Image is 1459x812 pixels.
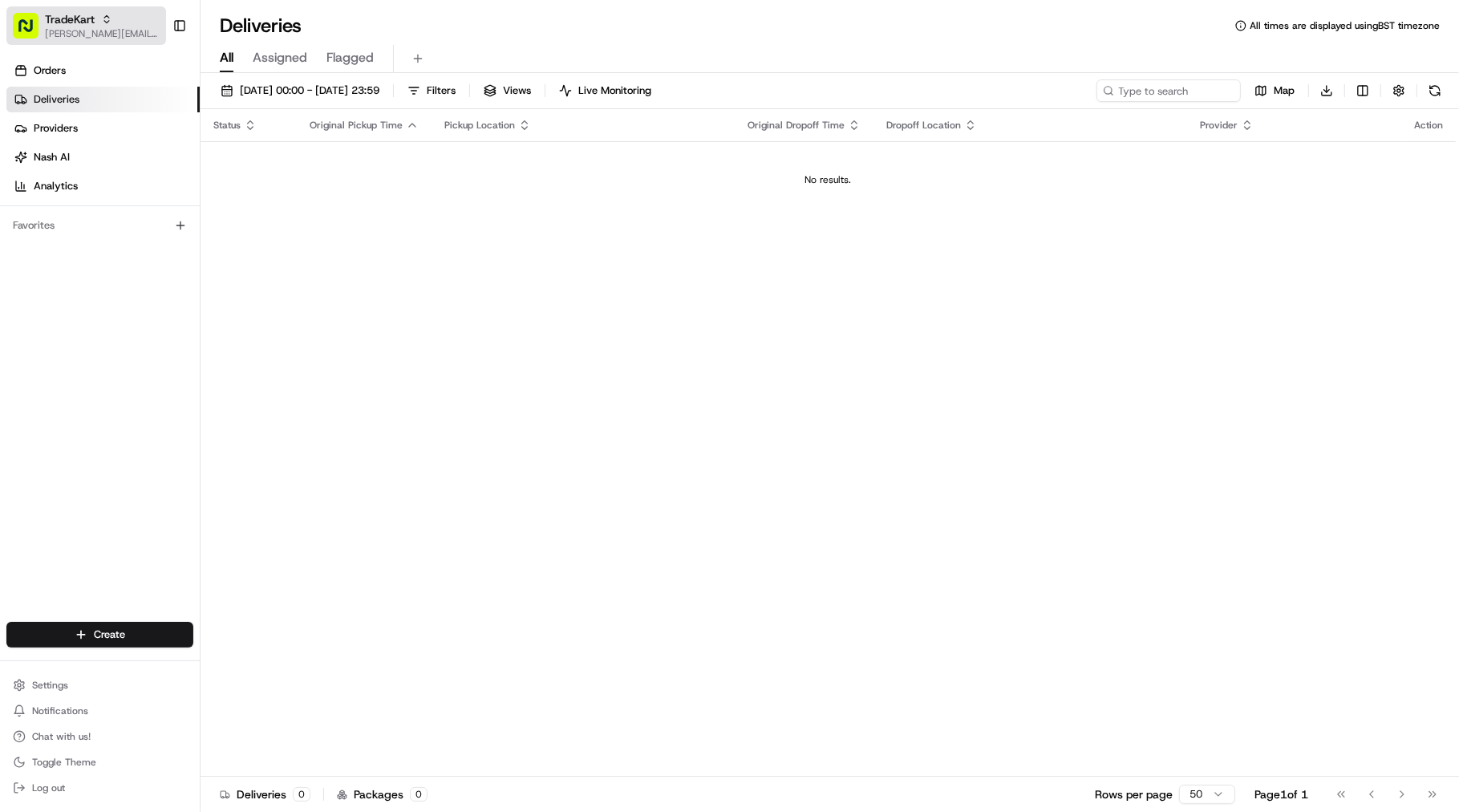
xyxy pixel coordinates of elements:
[220,48,233,67] span: All
[220,13,302,39] h1: Deliveries
[32,704,88,717] span: Notifications
[1254,786,1308,802] div: Page 1 of 1
[1200,119,1238,132] span: Provider
[6,87,200,112] a: Deliveries
[6,751,193,773] button: Toggle Theme
[6,700,193,722] button: Notifications
[6,6,166,45] button: TradeKart[PERSON_NAME][EMAIL_ADDRESS][DOMAIN_NAME]
[6,58,200,83] a: Orders
[748,119,845,132] span: Original Dropoff Time
[207,173,1449,186] div: No results.
[1250,19,1440,32] span: All times are displayed using BST timezone
[6,173,200,199] a: Analytics
[34,121,78,136] span: Providers
[45,11,95,27] button: TradeKart
[476,79,538,102] button: Views
[503,83,531,98] span: Views
[6,725,193,748] button: Chat with us!
[1414,119,1443,132] div: Action
[1247,79,1302,102] button: Map
[337,786,428,802] div: Packages
[34,63,66,78] span: Orders
[213,119,241,132] span: Status
[552,79,659,102] button: Live Monitoring
[6,144,200,170] a: Nash AI
[886,119,961,132] span: Dropoff Location
[213,79,387,102] button: [DATE] 00:00 - [DATE] 23:59
[6,777,193,799] button: Log out
[45,27,160,40] button: [PERSON_NAME][EMAIL_ADDRESS][DOMAIN_NAME]
[410,787,428,802] div: 0
[6,674,193,696] button: Settings
[34,150,70,164] span: Nash AI
[326,48,374,67] span: Flagged
[94,627,125,642] span: Create
[1274,83,1295,98] span: Map
[293,787,310,802] div: 0
[253,48,307,67] span: Assigned
[32,679,68,692] span: Settings
[578,83,651,98] span: Live Monitoring
[310,119,403,132] span: Original Pickup Time
[240,83,379,98] span: [DATE] 00:00 - [DATE] 23:59
[34,92,79,107] span: Deliveries
[220,786,310,802] div: Deliveries
[6,622,193,648] button: Create
[400,79,463,102] button: Filters
[32,730,91,743] span: Chat with us!
[1096,79,1241,102] input: Type to search
[444,119,515,132] span: Pickup Location
[6,116,200,141] a: Providers
[6,213,193,238] div: Favorites
[32,782,65,794] span: Log out
[32,756,96,769] span: Toggle Theme
[427,83,456,98] span: Filters
[34,179,78,193] span: Analytics
[1424,79,1446,102] button: Refresh
[1095,786,1173,802] p: Rows per page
